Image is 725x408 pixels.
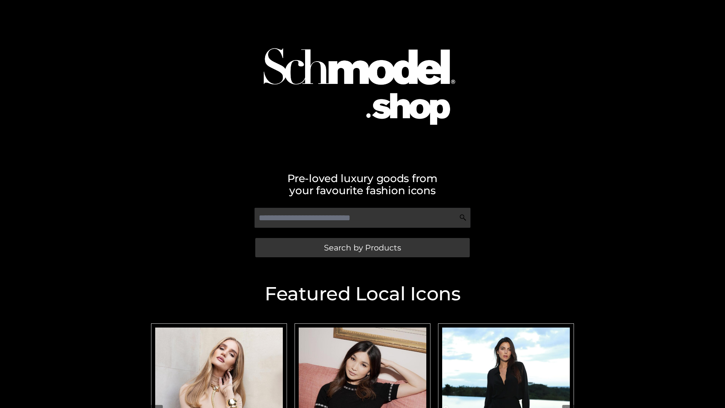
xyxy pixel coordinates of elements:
h2: Pre-loved luxury goods from your favourite fashion icons [147,172,578,196]
span: Search by Products [324,244,401,252]
h2: Featured Local Icons​ [147,284,578,303]
a: Search by Products [255,238,470,257]
img: Search Icon [459,214,467,221]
